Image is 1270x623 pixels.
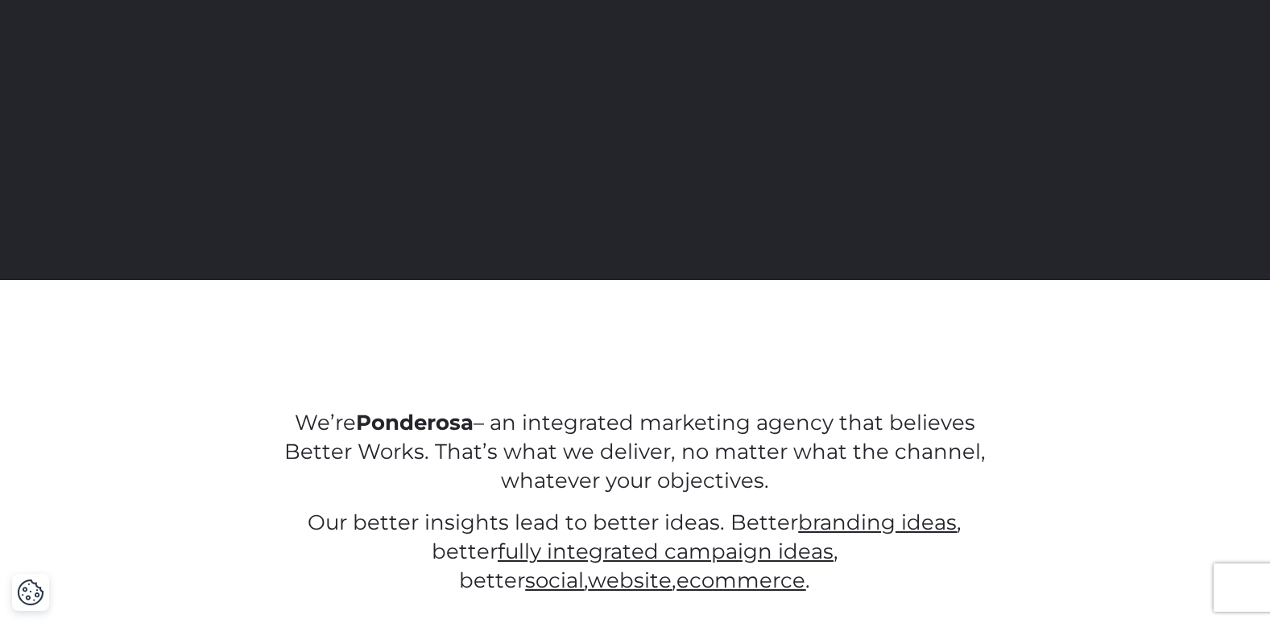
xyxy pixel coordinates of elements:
[676,567,805,593] a: ecommerce
[17,579,44,606] img: Revisit consent button
[271,509,999,596] p: Our better insights lead to better ideas. Better , better , better , , .
[356,410,474,435] strong: Ponderosa
[798,510,957,535] a: branding ideas
[498,538,834,564] a: fully integrated campaign ideas
[271,409,999,496] p: We’re – an integrated marketing agency that believes Better Works. That’s what we deliver, no mat...
[588,567,672,593] a: website
[525,567,584,593] a: social
[17,579,44,606] button: Cookie Settings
